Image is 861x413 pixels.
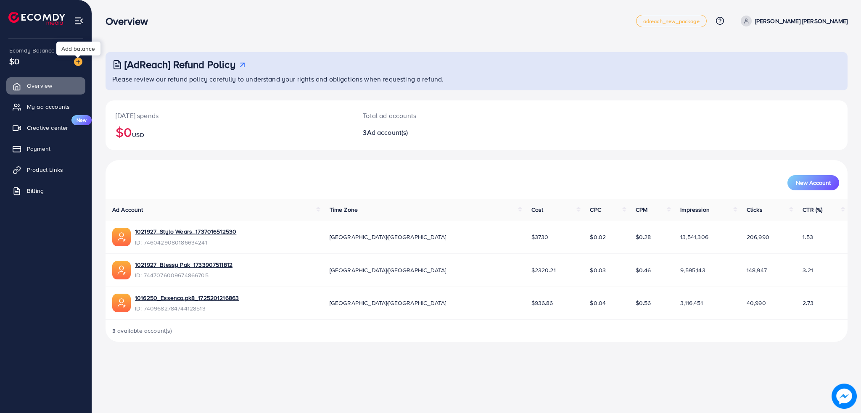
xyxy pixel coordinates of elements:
span: 13,541,306 [680,233,708,241]
span: $0.04 [590,299,606,307]
a: [PERSON_NAME] [PERSON_NAME] [737,16,848,26]
h2: 3 [363,129,528,137]
span: $0.03 [590,266,606,274]
span: ID: 7460429080186634241 [135,238,236,247]
span: $0.56 [636,299,651,307]
span: ID: 7447076009674866705 [135,271,232,279]
p: Total ad accounts [363,110,528,121]
span: CPC [590,205,601,214]
span: New [71,115,92,125]
p: Please review our refund policy carefully to understand your rights and obligations when requesti... [112,74,843,84]
span: 3 available account(s) [112,326,172,335]
span: My ad accounts [27,103,70,111]
span: New Account [796,180,831,186]
span: Overview [27,82,52,90]
h3: [AdReach] Refund Policy [124,58,235,71]
span: 1.53 [803,233,813,241]
span: adreach_new_package [643,18,700,24]
a: 1021927_Stylo Wears_1737016512530 [135,227,236,236]
span: CPM [636,205,647,214]
span: $0 [9,55,19,67]
span: 148,947 [747,266,767,274]
a: My ad accounts [6,98,85,115]
a: Product Links [6,161,85,178]
img: ic-ads-acc.e4c84228.svg [112,261,131,279]
p: [DATE] spends [116,110,343,121]
span: Billing [27,187,44,195]
span: Time Zone [330,205,358,214]
img: ic-ads-acc.e4c84228.svg [112,294,131,312]
h3: Overview [106,15,155,27]
span: $0.02 [590,233,606,241]
span: Ad account(s) [367,128,408,137]
a: 1021927_Blessy Pak_1733907511812 [135,260,232,269]
span: Payment [27,145,50,153]
span: USD [132,131,144,139]
span: Clicks [747,205,763,214]
a: Billing [6,182,85,199]
span: 206,990 [747,233,769,241]
span: [GEOGRAPHIC_DATA]/[GEOGRAPHIC_DATA] [330,266,446,274]
a: 1016250_Essenco.pk8_1725201216863 [135,294,239,302]
span: $0.46 [636,266,651,274]
span: 2.73 [803,299,813,307]
span: 40,990 [747,299,766,307]
span: Ad Account [112,205,143,214]
a: Payment [6,140,85,157]
span: 9,595,143 [680,266,705,274]
span: Impression [680,205,710,214]
img: menu [74,16,84,26]
img: image [832,384,857,409]
span: $3730 [531,233,549,241]
span: Cost [531,205,544,214]
span: $2320.21 [531,266,556,274]
span: [GEOGRAPHIC_DATA]/[GEOGRAPHIC_DATA] [330,299,446,307]
img: image [74,58,82,66]
div: Add balance [56,42,100,55]
img: logo [8,12,65,25]
span: Ecomdy Balance [9,46,55,55]
h2: $0 [116,124,343,140]
span: 3,116,451 [680,299,703,307]
span: $936.86 [531,299,553,307]
span: [GEOGRAPHIC_DATA]/[GEOGRAPHIC_DATA] [330,233,446,241]
span: ID: 7409682784744128513 [135,304,239,313]
a: Creative centerNew [6,119,85,136]
button: New Account [787,175,839,190]
span: Product Links [27,166,63,174]
span: CTR (%) [803,205,822,214]
p: [PERSON_NAME] [PERSON_NAME] [755,16,848,26]
span: 3.21 [803,266,813,274]
span: $0.28 [636,233,651,241]
a: adreach_new_package [636,15,707,27]
a: Overview [6,77,85,94]
img: ic-ads-acc.e4c84228.svg [112,228,131,246]
span: Creative center [27,124,68,132]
